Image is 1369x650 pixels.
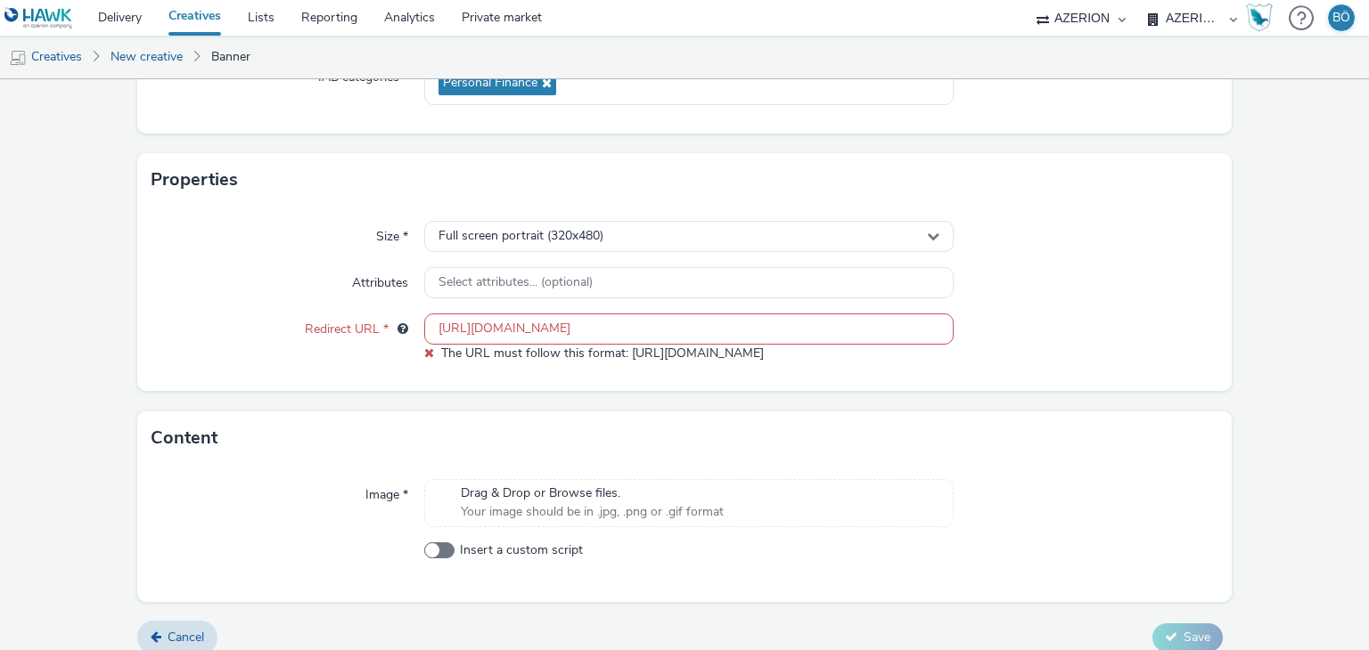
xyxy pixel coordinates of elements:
div: URL will be used as a validation URL with some SSPs and it will be the redirection URL of your cr... [389,321,408,338]
a: Banner [202,36,259,78]
span: Select attributes... (optional) [439,275,593,290]
img: mobile [9,49,27,67]
h3: Content [151,425,217,451]
span: Cancel [168,629,204,646]
span: Personal Finance [443,76,537,91]
h3: Properties [151,167,238,193]
span: Your image should be in .jpg, .png or .gif format [461,503,724,521]
label: Image * [358,479,415,504]
img: undefined Logo [4,7,73,29]
div: BÖ [1332,4,1350,31]
label: Attributes [345,267,415,292]
img: Hawk Academy [1246,4,1273,32]
span: Full screen portrait (320x480) [439,229,603,244]
input: url... [424,313,953,345]
span: Drag & Drop or Browse files. [461,484,724,502]
span: Save [1184,629,1210,646]
label: Size * [369,221,415,246]
label: Redirect URL * [298,313,415,338]
a: Hawk Academy [1246,4,1280,32]
a: New creative [102,36,192,78]
span: Insert a custom script [460,541,583,559]
span: The URL must follow this format: [URL][DOMAIN_NAME] [441,345,764,362]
